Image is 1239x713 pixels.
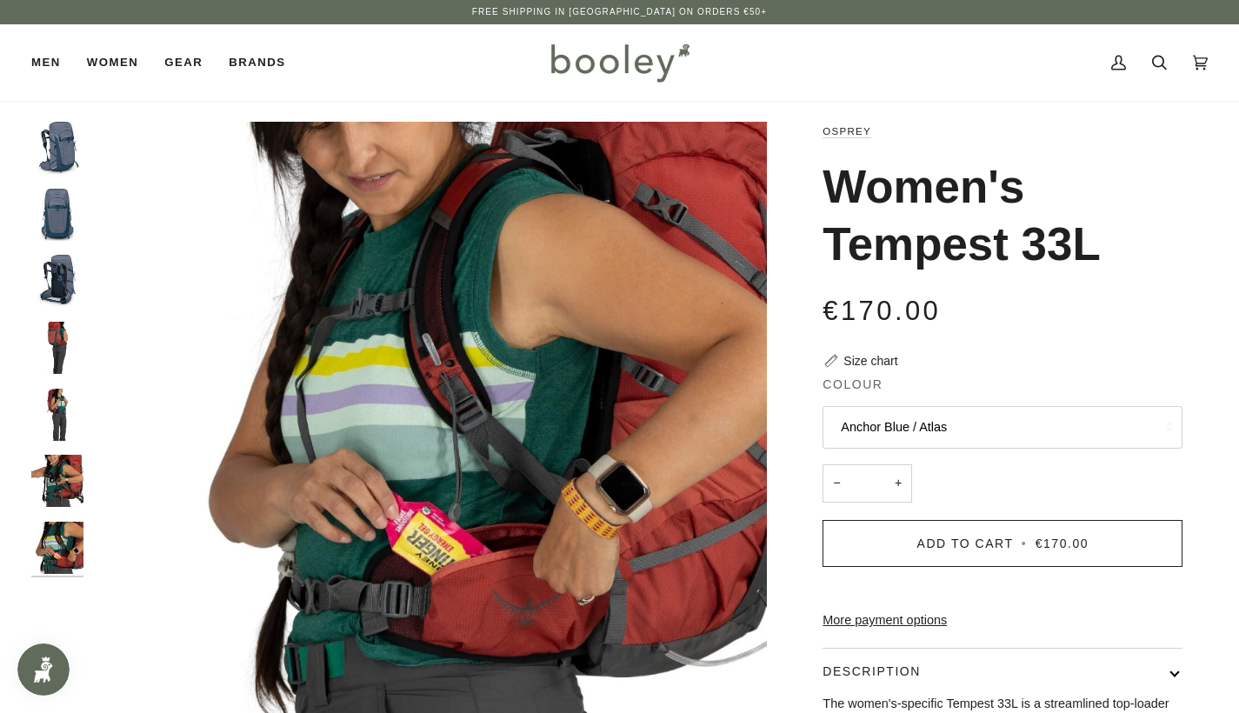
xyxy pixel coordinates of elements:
[31,389,83,441] img: Opsrey Women's Tempest 33L - Booley Galway
[31,322,83,374] img: Opsrey Women's Tempest 33L - Booley Galway
[823,376,883,394] span: Colour
[31,522,83,574] img: Opsrey Women's Tempest 33L - Booley Galway
[151,24,216,101] a: Gear
[823,296,941,326] span: €170.00
[216,24,298,101] a: Brands
[823,464,850,503] button: −
[229,54,285,71] span: Brands
[31,189,83,241] img: Opsrey Women's Tempest 33L Anchor Blue / Atlas - Booley Galway
[472,5,767,19] p: Free Shipping in [GEOGRAPHIC_DATA] on Orders €50+
[823,520,1182,567] button: Add to Cart • €170.00
[823,649,1182,695] button: Description
[31,54,61,71] span: Men
[31,455,83,507] img: Opsrey Women's Tempest 33L - Booley Galway
[543,37,696,88] img: Booley
[31,255,83,307] img: Opsrey Women's Tempest 33L Anchor Blue / Atlas - Booley Galway
[87,54,138,71] span: Women
[823,611,1182,630] a: More payment options
[1036,536,1089,550] span: €170.00
[823,126,871,137] a: Osprey
[74,24,151,101] a: Women
[823,158,1169,273] h1: Women's Tempest 33L
[884,464,912,503] button: +
[17,643,70,696] iframe: Button to open loyalty program pop-up
[164,54,203,71] span: Gear
[31,122,83,174] img: Opsrey Women's Tempest 33L Anchor Blue / Atlas - Booley Galway
[823,406,1182,449] button: Anchor Blue / Atlas
[823,464,912,503] input: Quantity
[843,352,897,370] div: Size chart
[917,536,1014,550] span: Add to Cart
[31,24,74,101] a: Men
[1018,536,1030,550] span: •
